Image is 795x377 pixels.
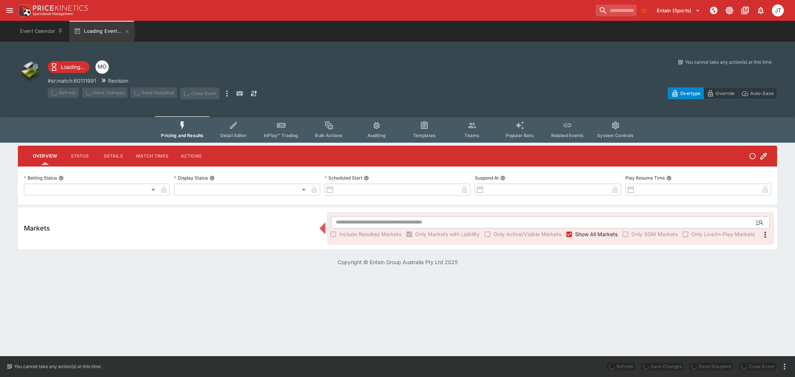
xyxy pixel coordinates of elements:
[24,175,57,181] p: Betting Status
[14,363,102,370] p: You cannot take any action(s) at this time.
[761,230,770,239] svg: More
[174,175,208,181] p: Display Status
[16,3,31,18] img: PriceKinetics Logo
[506,133,534,138] span: Popular Bets
[18,59,42,83] img: other.png
[63,147,97,165] button: Status
[750,89,774,97] p: Auto-Save
[753,216,766,229] button: Open
[69,21,135,42] button: Loading Event...
[596,4,637,16] input: search
[685,59,773,66] p: You cannot take any action(s) at this time.
[220,133,247,138] span: Detail Editor
[680,89,700,97] p: Overtype
[413,133,436,138] span: Templates
[754,4,767,17] button: Notifications
[174,147,208,165] button: Actions
[155,116,640,143] div: Event type filters
[97,147,130,165] button: Details
[551,133,584,138] span: Related Events
[95,60,109,74] div: Matthew Oliver
[738,88,777,99] button: Auto-Save
[625,175,665,181] p: Play Resume Time
[780,362,789,371] button: more
[264,133,298,138] span: InPlay™ Trading
[464,133,479,138] span: Teams
[668,88,777,99] div: Start From
[631,230,678,238] span: Only SGM Markets
[130,147,174,165] button: Match Times
[597,133,634,138] span: System Controls
[3,4,16,17] button: open drawer
[666,175,672,181] button: Play Resume Time
[738,4,752,17] button: Documentation
[415,230,480,238] span: Only Markets with Liability
[59,175,64,181] button: Betting Status
[48,77,96,85] p: Copy To Clipboard
[575,230,618,238] span: Show All Markets
[772,4,784,16] div: Joshua Thomson
[315,133,343,138] span: Bulk Actions
[108,77,128,85] p: Revision
[716,89,735,97] p: Override
[493,230,561,238] span: Only Active/Visible Markets
[707,4,720,17] button: NOT Connected to PK
[33,5,88,11] img: PriceKinetics
[668,88,704,99] button: Overtype
[339,230,401,238] span: Include Resulted Markets
[691,230,755,238] span: Only Live/In-Play Markets
[723,4,736,17] button: Toggle light/dark mode
[367,133,386,138] span: Auditing
[24,224,50,232] h5: Markets
[652,4,705,16] button: Select Tenant
[364,175,369,181] button: Scheduled Start
[33,12,73,16] img: Sportsbook Management
[223,88,231,99] button: more
[500,175,505,181] button: Suspend At
[638,4,650,16] button: No Bookmarks
[703,88,738,99] button: Override
[16,21,68,42] button: Event Calendar
[325,175,362,181] p: Scheduled Start
[475,175,499,181] p: Suspend At
[770,2,786,19] button: Joshua Thomson
[27,147,63,165] button: Overview
[61,63,85,71] p: Loading...
[209,175,215,181] button: Display Status
[161,133,204,138] span: Pricing and Results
